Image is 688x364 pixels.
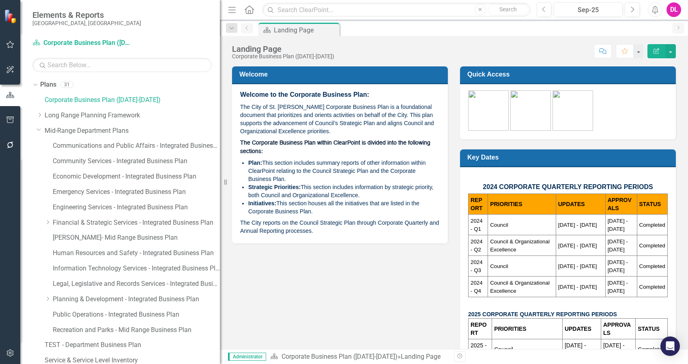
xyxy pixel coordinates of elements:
[240,219,439,234] span: The City reports on the Council Strategic Plan through Corporate Quarterly and Annual Reporting p...
[608,238,628,253] span: [DATE] - [DATE]
[554,2,623,17] button: Sep-25
[45,126,220,136] a: Mid-Range Department Plans
[248,159,440,183] li: This section includes summary reports of other information within ClearPoint relating to the Coun...
[270,352,470,362] div: »
[282,353,398,360] a: Corporate Business Plan ([DATE]-[DATE])
[32,58,212,72] input: Search Below...
[490,238,550,253] span: Council & Organizational Excellence
[483,183,653,190] span: 2024 CORPORATE QUARTERLY REPORTING PERIODS
[510,90,551,131] img: Assignments.png
[558,263,597,269] span: [DATE] - [DATE]
[228,353,266,361] span: Administrator
[4,9,18,23] img: ClearPoint Strategy
[248,199,440,215] li: This section houses all the initiatives that are listed in the Corporate Business Plan.
[608,280,628,294] span: [DATE] - [DATE]
[53,218,220,228] a: Financial & Strategic Services - Integrated Business Plan
[32,20,141,26] small: [GEOGRAPHIC_DATA], [GEOGRAPHIC_DATA]
[553,90,593,131] img: Training-green%20v2.png
[468,90,509,131] img: CBP-green%20v2.png
[637,194,668,215] th: STATUS
[40,80,56,89] a: Plans
[556,194,605,215] th: UPDATES
[605,194,637,215] th: APPROVALS
[240,91,369,98] span: Welcome to the Corporate Business Plan:
[248,160,262,166] strong: Plan:
[53,279,220,289] a: Legal, Legislative and Records Services - Integrated Business Plan
[274,25,338,35] div: Landing Page
[471,238,483,253] span: 2024 - Q2
[490,222,508,228] span: Council
[608,218,628,232] span: [DATE] - [DATE]
[639,284,665,290] span: Completed
[492,339,563,360] td: Council
[248,183,440,199] li: This section includes information by strategic priority, both Council and Organizational Excellence.
[468,311,617,317] strong: 2025 CORPORATE QUARTERLY REPORTING PERIODS
[639,243,665,249] span: Completed
[240,101,440,137] p: The City of St. [PERSON_NAME] Corporate Business Plan is a foundational document that prioritizes...
[639,263,665,269] span: Completed
[490,263,508,269] span: Council
[558,243,597,249] span: [DATE] - [DATE]
[53,295,220,304] a: Planning & Development - Integrated Business Plan
[45,341,220,350] a: TEST - Department Business Plan
[53,141,220,151] a: Communications and Public Affairs - Integrated Business Plan ([DATE]-[DATE])
[53,310,220,319] a: Public Operations - Integrated Business Plan
[639,222,665,228] span: Completed
[248,184,299,190] strong: Strategic Priorities
[53,326,220,335] a: Recreation and Parks - Mid Range Business Plan
[558,222,597,228] span: [DATE] - [DATE]
[45,96,220,105] a: Corporate Business Plan ([DATE]-[DATE])
[488,4,529,15] button: Search
[601,339,635,360] td: [DATE] - [DATE]
[232,53,334,60] div: Corporate Business Plan ([DATE]-[DATE])
[562,319,601,339] th: UPDATES
[562,339,601,360] td: [DATE] - [DATE]
[469,194,488,215] th: REPORT
[32,38,134,48] a: Corporate Business Plan ([DATE]-[DATE])
[240,140,430,154] span: The Corporate Business Plan within ClearPoint is divided into the following sections:
[467,153,671,161] h3: Key Dates
[471,259,483,273] span: 2024 - Q3
[53,157,220,166] a: Community Services - Integrated Business Plan
[53,203,220,212] a: Engineering Services - Integrated Business Plan
[248,200,276,206] strong: Initiatives:
[557,5,620,15] div: Sep-25
[32,10,141,20] span: Elements & Reports
[638,345,665,353] p: Completed
[239,70,443,78] h3: Welcome
[60,81,73,88] div: 31
[471,218,483,232] span: 2024 - Q1
[660,336,680,356] div: Open Intercom Messenger
[490,280,550,294] span: Council & Organizational Excellence
[492,319,563,339] th: PRIORITIES
[469,339,492,360] td: 2025 - Q1
[53,172,220,181] a: Economic Development - Integrated Business Plan
[488,194,556,215] th: PRIORITIES
[232,45,334,53] div: Landing Page
[299,184,301,190] strong: :
[53,249,220,258] a: Human Resources and Safety - Integrated Business Plan
[601,319,635,339] th: APPROVALS
[262,3,530,17] input: Search ClearPoint...
[401,353,441,360] div: Landing Page
[45,111,220,120] a: Long Range Planning Framework
[469,319,492,339] th: REPORT
[471,280,483,294] span: 2024 - Q4
[558,284,597,290] span: [DATE] - [DATE]
[467,70,671,78] h3: Quick Access
[53,264,220,273] a: Information Technology Services - Integrated Business Plan
[608,259,628,273] span: [DATE] - [DATE]
[666,2,681,17] button: DL
[499,6,517,13] span: Search
[53,187,220,197] a: Emergency Services - Integrated Business Plan
[53,233,220,243] a: [PERSON_NAME]- Mid Range Business Plan
[636,319,668,339] th: STATUS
